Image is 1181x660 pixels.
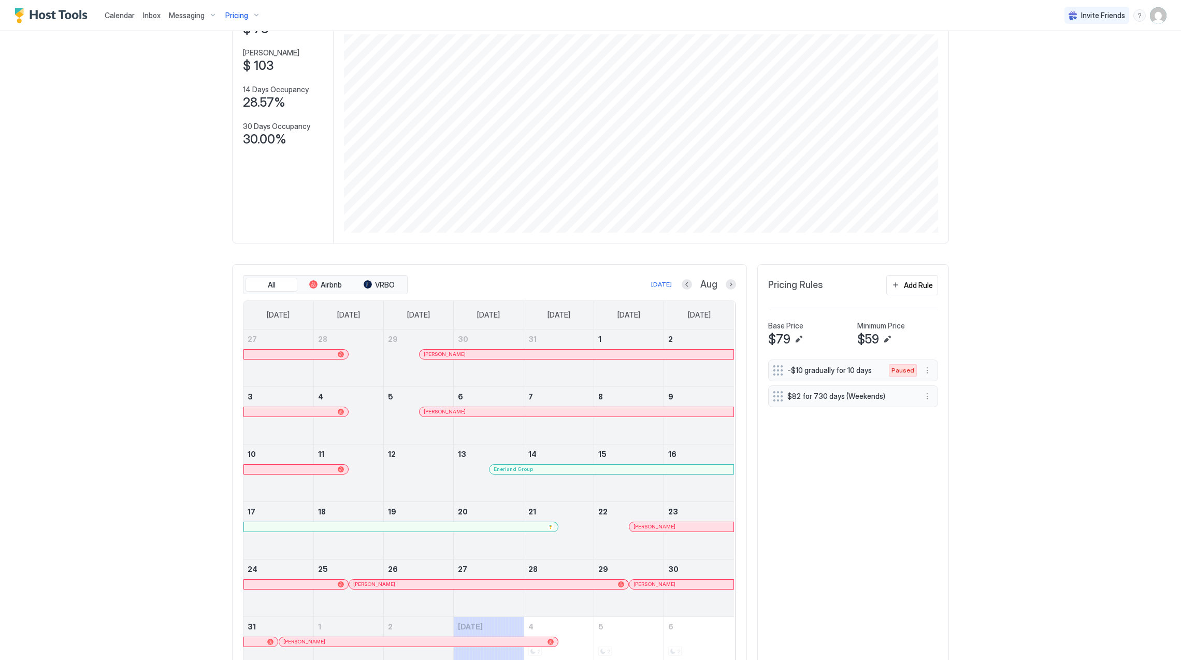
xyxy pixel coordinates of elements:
div: [PERSON_NAME] [283,638,554,645]
button: Next month [726,279,736,290]
span: 30 [668,565,679,573]
a: September 1, 2025 [314,617,383,636]
span: All [268,280,276,290]
a: August 30, 2025 [664,559,734,579]
span: Base Price [768,321,803,331]
td: August 17, 2025 [243,501,313,559]
div: menu [921,364,933,377]
span: 27 [458,565,467,573]
div: Enerland Group [494,466,729,472]
span: Pricing Rules [768,279,823,291]
span: 1 [598,335,601,343]
span: 2 [668,335,673,343]
span: 2 [388,622,393,631]
span: Invite Friends [1081,11,1125,20]
td: August 4, 2025 [313,386,383,444]
td: July 28, 2025 [313,329,383,387]
span: 22 [598,507,608,516]
a: August 17, 2025 [243,502,313,521]
button: [DATE] [650,278,673,291]
div: [PERSON_NAME] [633,523,729,530]
span: Aug [700,279,717,291]
span: Messaging [169,11,205,20]
a: August 15, 2025 [594,444,664,464]
td: August 12, 2025 [384,444,454,501]
td: August 5, 2025 [384,386,454,444]
span: 18 [318,507,326,516]
a: August 3, 2025 [243,387,313,406]
td: August 23, 2025 [664,501,734,559]
td: August 8, 2025 [594,386,664,444]
span: 31 [528,335,537,343]
td: July 29, 2025 [384,329,454,387]
a: August 28, 2025 [524,559,594,579]
td: July 31, 2025 [524,329,594,387]
a: August 19, 2025 [384,502,453,521]
td: August 16, 2025 [664,444,734,501]
div: User profile [1150,7,1166,24]
td: August 11, 2025 [313,444,383,501]
div: menu [1133,9,1146,22]
span: 28 [318,335,327,343]
button: Edit [881,333,894,346]
span: 19 [388,507,396,516]
a: August 21, 2025 [524,502,594,521]
a: August 11, 2025 [314,444,383,464]
span: 14 Days Occupancy [243,85,309,94]
span: [PERSON_NAME] [424,408,466,415]
td: August 30, 2025 [664,559,734,616]
span: 6 [668,622,673,631]
button: More options [921,364,933,377]
span: 8 [598,392,603,401]
span: 4 [528,622,534,631]
a: August 29, 2025 [594,559,664,579]
span: 30 Days Occupancy [243,122,310,131]
span: 28.57% [243,95,285,110]
td: August 22, 2025 [594,501,664,559]
a: July 28, 2025 [314,329,383,349]
td: August 18, 2025 [313,501,383,559]
td: August 20, 2025 [454,501,524,559]
button: Airbnb [299,278,351,292]
span: [DATE] [407,310,430,320]
a: August 1, 2025 [594,329,664,349]
a: August 16, 2025 [664,444,734,464]
span: [PERSON_NAME] [353,581,395,587]
span: 28 [528,565,538,573]
span: [PERSON_NAME] [283,638,325,645]
a: August 20, 2025 [454,502,523,521]
a: August 12, 2025 [384,444,453,464]
span: 3 [248,392,253,401]
a: Wednesday [467,301,510,329]
a: September 3, 2025 [454,617,523,636]
div: menu [921,390,933,403]
a: September 5, 2025 [594,617,664,636]
span: Airbnb [321,280,342,290]
a: July 30, 2025 [454,329,523,349]
td: August 24, 2025 [243,559,313,616]
a: August 31, 2025 [243,617,313,636]
td: August 28, 2025 [524,559,594,616]
span: [DATE] [477,310,500,320]
span: 4 [318,392,323,401]
td: August 13, 2025 [454,444,524,501]
span: 9 [668,392,673,401]
a: August 18, 2025 [314,502,383,521]
span: [DATE] [688,310,711,320]
a: Calendar [105,10,135,21]
a: September 2, 2025 [384,617,453,636]
span: Paused [891,366,914,375]
span: 20 [458,507,468,516]
div: Add Rule [904,280,933,291]
span: 24 [248,565,257,573]
div: Host Tools Logo [15,8,92,23]
span: 13 [458,450,466,458]
span: [DATE] [548,310,570,320]
a: August 4, 2025 [314,387,383,406]
button: Add Rule [886,275,938,295]
td: August 1, 2025 [594,329,664,387]
div: tab-group [243,275,408,295]
a: August 5, 2025 [384,387,453,406]
span: Enerland Group [494,466,533,472]
a: Thursday [537,301,581,329]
